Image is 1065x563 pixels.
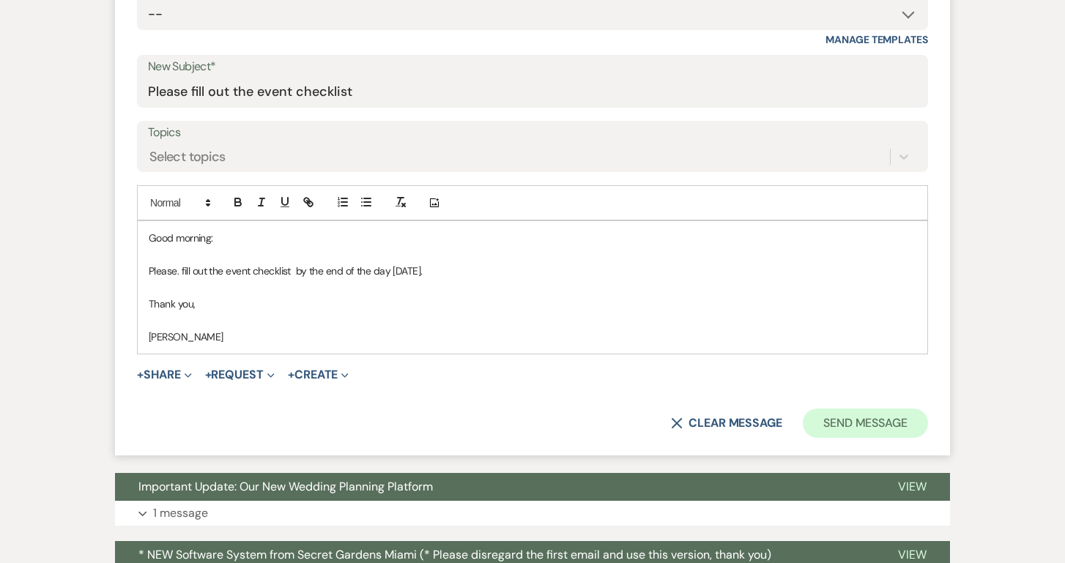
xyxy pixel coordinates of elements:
[898,479,927,494] span: View
[875,473,950,501] button: View
[149,230,916,246] p: Good morning:
[205,369,212,381] span: +
[138,479,433,494] span: Important Update: Our New Wedding Planning Platform
[148,56,917,78] label: New Subject*
[149,329,916,345] p: [PERSON_NAME]
[115,501,950,526] button: 1 message
[205,369,275,381] button: Request
[898,547,927,562] span: View
[153,504,208,523] p: 1 message
[148,122,917,143] label: Topics
[149,296,916,312] p: Thank you,
[115,473,875,501] button: Important Update: Our New Wedding Planning Platform
[138,547,771,562] span: * NEW Software System from Secret Gardens Miami (* Please disregard the first email and use this ...
[288,369,349,381] button: Create
[288,369,294,381] span: +
[137,369,144,381] span: +
[149,263,916,279] p: Please. fill out the event checklist by the end of the day [DATE].
[671,417,782,429] button: Clear message
[149,147,226,167] div: Select topics
[803,409,928,438] button: Send Message
[137,369,192,381] button: Share
[825,33,928,46] a: Manage Templates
